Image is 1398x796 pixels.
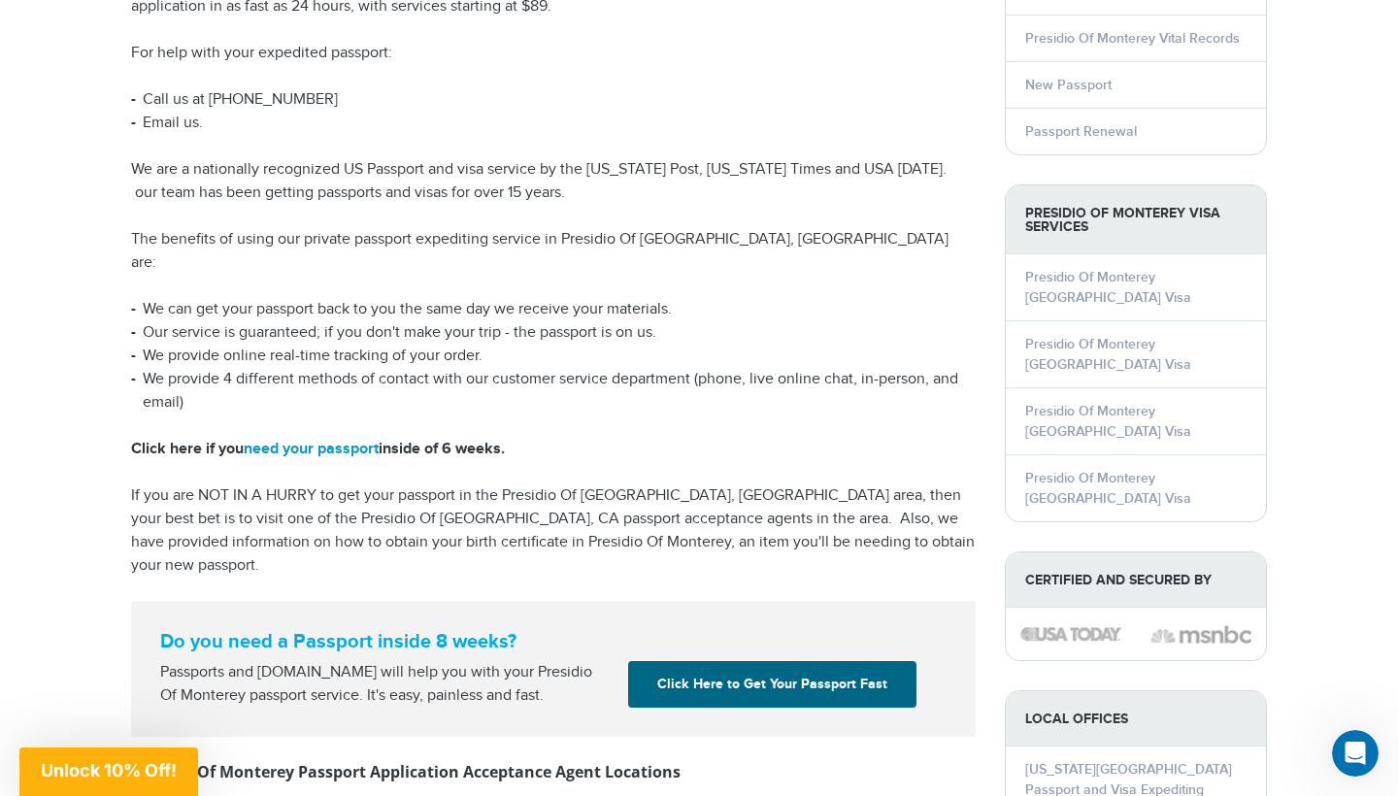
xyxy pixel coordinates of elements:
li: We provide online real-time tracking of your order. [131,345,976,368]
li: We can get your passport back to you the same day we receive your materials. [131,298,976,321]
li: We provide 4 different methods of contact with our customer service department (phone, live onlin... [131,368,976,415]
strong: Do you need a Passport inside 8 weeks? [160,630,947,653]
a: need your passport [244,440,379,458]
strong: Certified and Secured by [1006,552,1266,608]
li: Our service is guaranteed; if you don't make your trip - the passport is on us. [131,321,976,345]
div: Unlock 10% Off! [19,747,198,796]
a: Presidio Of Monterey [GEOGRAPHIC_DATA] Visa [1025,269,1191,306]
a: New Passport [1025,77,1112,93]
img: image description [1020,627,1121,641]
strong: Click here if you inside of 6 weeks. [131,440,505,458]
p: The benefits of using our private passport expediting service in Presidio Of [GEOGRAPHIC_DATA], [... [131,228,976,275]
div: Passports and [DOMAIN_NAME] will help you with your Presidio Of Monterey passport service. It's e... [152,661,620,708]
iframe: Intercom live chat [1332,730,1379,777]
strong: Presidio Of Monterey Visa Services [1006,185,1266,254]
a: Presidio Of Monterey [GEOGRAPHIC_DATA] Visa [1025,403,1191,440]
img: image description [1150,623,1251,647]
h3: Presidio Of Monterey Passport Application Acceptance Agent Locations [131,760,976,783]
a: Presidio Of Monterey Vital Records [1025,30,1240,47]
li: Call us at [PHONE_NUMBER] [131,88,976,112]
a: Presidio Of Monterey [GEOGRAPHIC_DATA] Visa [1025,470,1191,507]
p: If you are NOT IN A HURRY to get your passport in the Presidio Of [GEOGRAPHIC_DATA], [GEOGRAPHIC_... [131,484,976,578]
a: Presidio Of Monterey [GEOGRAPHIC_DATA] Visa [1025,336,1191,373]
p: For help with your expedited passport: [131,42,976,65]
strong: LOCAL OFFICES [1006,691,1266,746]
li: Email us. [131,112,976,135]
a: Click Here to Get Your Passport Fast [628,661,916,708]
span: Unlock 10% Off! [41,760,177,780]
a: Passport Renewal [1025,123,1137,140]
p: We are a nationally recognized US Passport and visa service by the [US_STATE] Post, [US_STATE] Ti... [131,158,976,205]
